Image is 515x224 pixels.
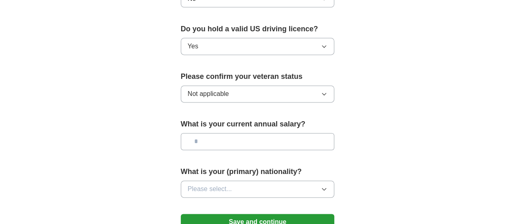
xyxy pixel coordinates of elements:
label: What is your current annual salary? [181,119,335,130]
button: Yes [181,38,335,55]
label: What is your (primary) nationality? [181,166,335,177]
span: Yes [188,41,198,51]
button: Please select... [181,181,335,198]
span: Not applicable [188,89,229,99]
span: Please select... [188,184,232,194]
button: Not applicable [181,85,335,102]
label: Please confirm your veteran status [181,71,335,82]
label: Do you hold a valid US driving licence? [181,24,335,35]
